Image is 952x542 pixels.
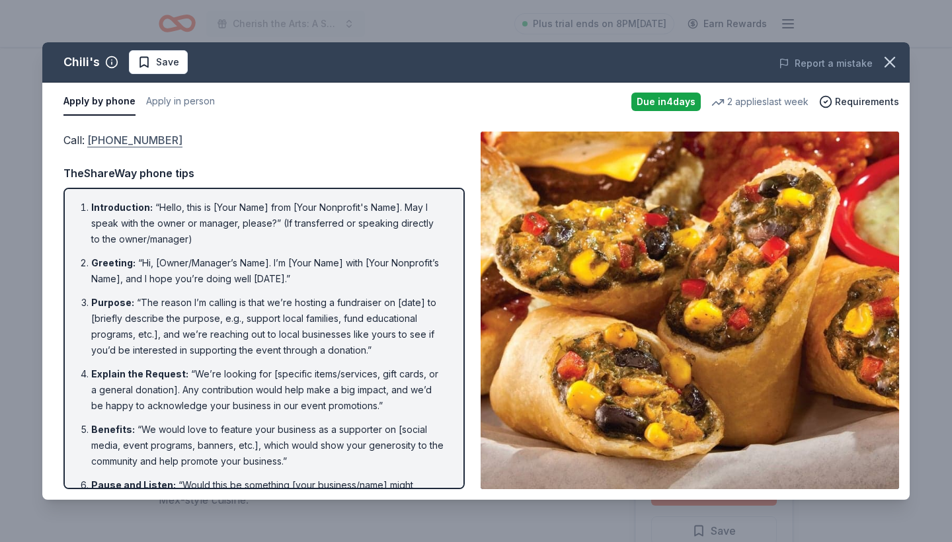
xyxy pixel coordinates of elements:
button: Apply in person [146,88,215,116]
li: “Would this be something [your business/name] might consider supporting?” [91,477,445,509]
div: TheShareWay phone tips [63,165,465,182]
img: Image for Chili's [481,132,899,489]
button: Requirements [819,94,899,110]
span: Introduction : [91,202,153,213]
div: Due in 4 days [631,93,701,111]
li: “We would love to feature your business as a supporter on [social media, event programs, banners,... [91,422,445,469]
button: Report a mistake [779,56,873,71]
a: [PHONE_NUMBER] [87,132,182,149]
li: “Hello, this is [Your Name] from [Your Nonprofit's Name]. May I speak with the owner or manager, ... [91,200,445,247]
div: 2 applies last week [711,94,809,110]
li: “We’re looking for [specific items/services, gift cards, or a general donation]. Any contribution... [91,366,445,414]
li: “The reason I’m calling is that we’re hosting a fundraiser on [date] to [briefly describe the pur... [91,295,445,358]
span: Benefits : [91,424,135,435]
button: Apply by phone [63,88,136,116]
div: Chili's [63,52,100,73]
span: Pause and Listen : [91,479,176,490]
span: Purpose : [91,297,134,308]
span: Explain the Request : [91,368,188,379]
span: Call : [63,134,182,147]
span: Greeting : [91,257,136,268]
span: Save [156,54,179,70]
span: Requirements [835,94,899,110]
button: Save [129,50,188,74]
li: “Hi, [Owner/Manager’s Name]. I’m [Your Name] with [Your Nonprofit’s Name], and I hope you’re doin... [91,255,445,287]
